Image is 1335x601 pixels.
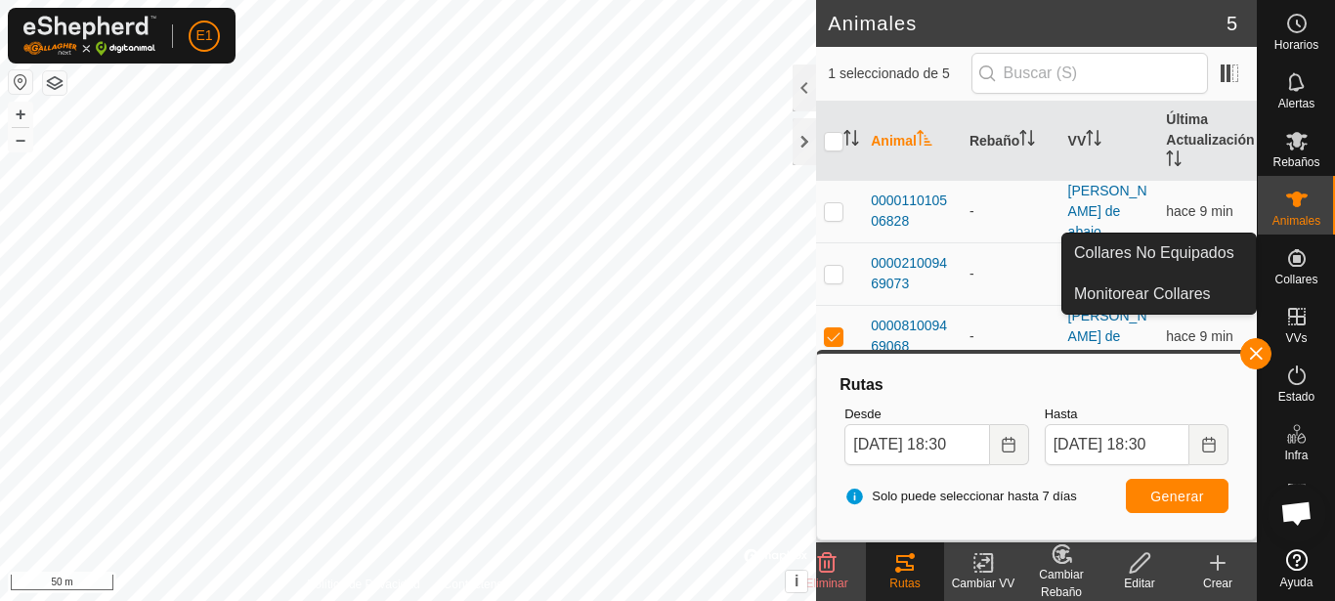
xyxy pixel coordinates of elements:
[307,576,419,593] a: Política de Privacidad
[1126,479,1228,513] button: Generar
[9,103,32,126] button: +
[969,326,1053,347] div: -
[1062,234,1256,273] a: Collares No Equipados
[1272,215,1320,227] span: Animales
[944,575,1022,592] div: Cambiar VV
[1189,424,1228,465] button: Choose Date
[43,71,66,95] button: Capas del Mapa
[1074,241,1234,265] span: Collares No Equipados
[1100,575,1179,592] div: Editar
[1022,566,1100,601] div: Cambiar Rebaño
[1060,102,1159,181] th: VV
[837,373,1236,397] div: Rutas
[9,128,32,151] button: –
[844,405,1028,424] label: Desde
[1068,183,1147,239] a: [PERSON_NAME] de abajo
[1263,508,1330,532] span: Mapa de Calor
[962,102,1060,181] th: Rebaño
[1268,484,1326,542] div: Chat abierto
[1272,156,1319,168] span: Rebaños
[1258,541,1335,596] a: Ayuda
[786,571,807,592] button: i
[795,573,798,589] span: i
[1158,102,1257,181] th: Última Actualización
[969,201,1053,222] div: -
[863,102,962,181] th: Animal
[1274,274,1317,285] span: Collares
[23,16,156,56] img: Logo Gallagher
[871,191,954,232] span: 000011010506828
[195,25,212,46] span: E1
[871,316,954,357] span: 000081009469068
[971,53,1208,94] input: Buscar (S)
[1284,450,1308,461] span: Infra
[1150,489,1204,504] span: Generar
[805,577,847,590] span: Eliminar
[1280,577,1313,588] span: Ayuda
[1062,275,1256,314] a: Monitorear Collares
[1074,282,1211,306] span: Monitorear Collares
[1166,328,1232,344] span: 11 sept 2025, 18:21
[990,424,1029,465] button: Choose Date
[444,576,509,593] a: Contáctenos
[828,64,970,84] span: 1 seleccionado de 5
[1166,153,1182,169] p-sorticon: Activar para ordenar
[1019,133,1035,149] p-sorticon: Activar para ordenar
[866,575,944,592] div: Rutas
[1045,405,1228,424] label: Hasta
[1285,332,1307,344] span: VVs
[871,253,954,294] span: 000021009469073
[828,12,1227,35] h2: Animales
[9,70,32,94] button: Restablecer Mapa
[1278,391,1314,403] span: Estado
[1166,203,1232,219] span: 11 sept 2025, 18:21
[1278,98,1314,109] span: Alertas
[1274,39,1318,51] span: Horarios
[1227,9,1237,38] span: 5
[843,133,859,149] p-sorticon: Activar para ordenar
[1179,575,1257,592] div: Crear
[969,264,1053,284] div: -
[1068,308,1147,365] a: [PERSON_NAME] de abajo
[1086,133,1101,149] p-sorticon: Activar para ordenar
[917,133,932,149] p-sorticon: Activar para ordenar
[844,487,1077,506] span: Solo puede seleccionar hasta 7 días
